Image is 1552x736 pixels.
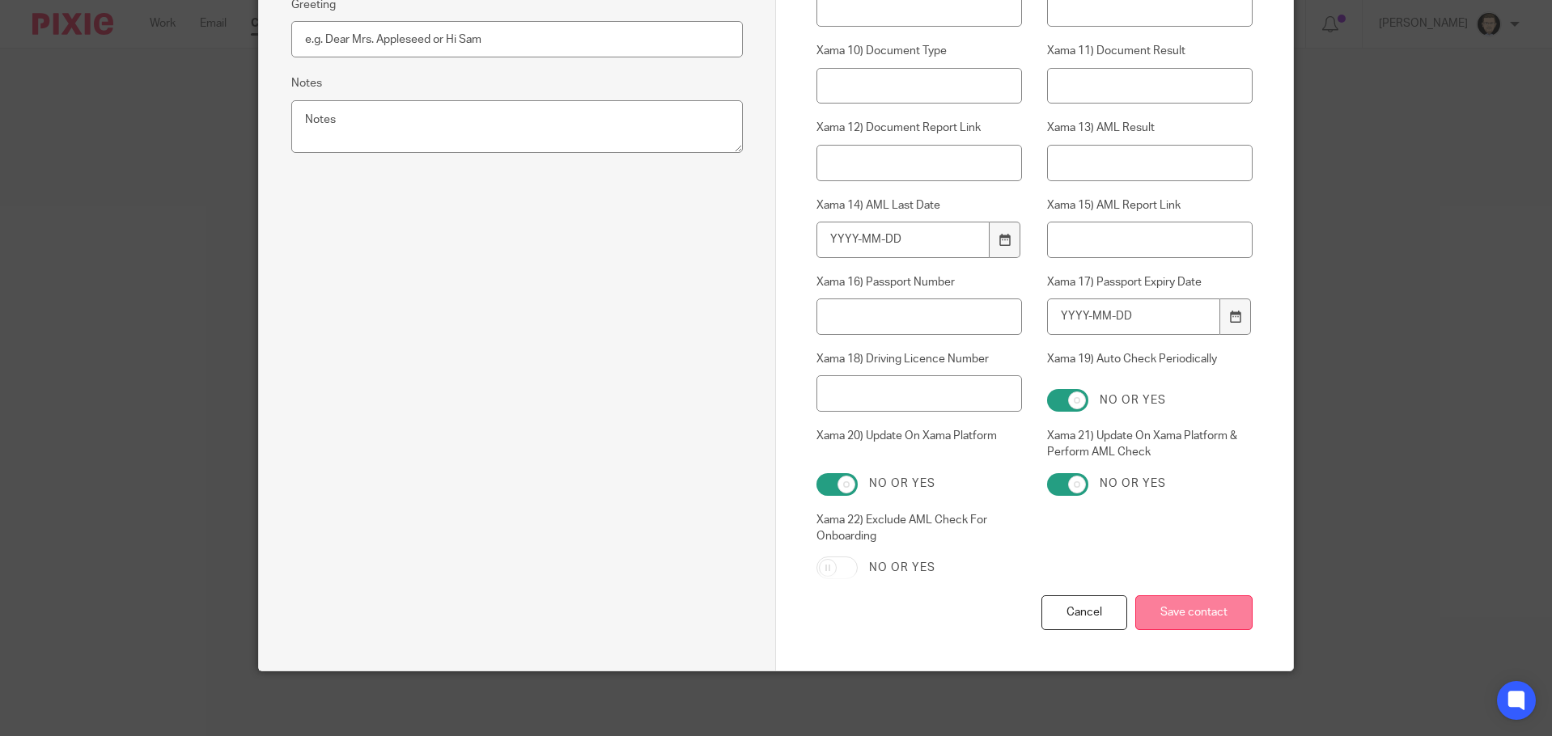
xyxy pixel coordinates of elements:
label: Xama 20) Update On Xama Platform [816,428,1022,461]
label: Xama 21) Update On Xama Platform & Perform AML Check [1047,428,1253,461]
label: Notes [291,75,322,91]
label: No or yes [869,476,935,492]
label: No or yes [869,560,935,576]
label: Xama 12) Document Report Link [816,120,1022,136]
label: No or yes [1100,476,1166,492]
label: Xama 22) Exclude AML Check For Onboarding [816,512,1022,545]
label: No or yes [1100,392,1166,408]
label: Xama 13) AML Result [1047,120,1253,136]
label: Xama 19) Auto Check Periodically [1047,351,1253,377]
label: Xama 16) Passport Number [816,274,1022,290]
label: Xama 14) AML Last Date [816,197,1022,214]
label: Xama 15) AML Report Link [1047,197,1253,214]
input: e.g. Dear Mrs. Appleseed or Hi Sam [291,21,743,57]
input: Save contact [1135,595,1253,630]
label: Xama 18) Driving Licence Number [816,351,1022,367]
input: YYYY-MM-DD [1047,298,1220,335]
label: Xama 11) Document Result [1047,43,1253,59]
label: Xama 10) Document Type [816,43,1022,59]
input: YYYY-MM-DD [816,222,990,258]
label: Xama 17) Passport Expiry Date [1047,274,1253,290]
div: Cancel [1041,595,1127,630]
